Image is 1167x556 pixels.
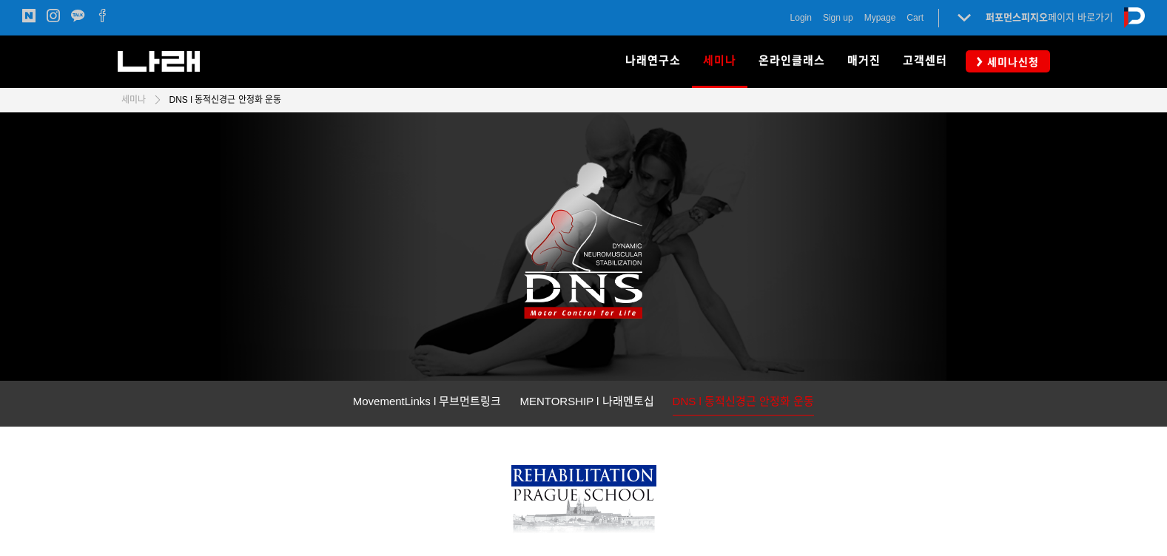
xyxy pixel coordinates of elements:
[519,392,653,415] a: MENTORSHIP l 나래멘토십
[673,392,815,416] a: DNS l 동적신경근 안정화 운동
[353,395,502,407] span: MovementLinks l 무브먼트링크
[986,12,1048,23] strong: 퍼포먼스피지오
[864,10,896,25] a: Mypage
[162,92,281,107] a: DNS l 동적신경근 안정화 운동
[986,12,1113,23] a: 퍼포먼스피지오페이지 바로가기
[836,35,892,87] a: 매거진
[625,54,681,67] span: 나래연구소
[983,55,1039,69] span: 세미나신청
[747,35,836,87] a: 온라인클래스
[892,35,958,87] a: 고객센터
[823,10,853,25] a: Sign up
[673,395,815,407] span: DNS l 동적신경근 안정화 운동
[519,395,653,407] span: MENTORSHIP l 나래멘토십
[903,54,947,67] span: 고객센터
[759,54,825,67] span: 온라인클래스
[614,35,692,87] a: 나래연구소
[121,92,146,107] a: 세미나
[790,10,812,25] a: Login
[121,95,146,105] span: 세미나
[169,95,281,105] span: DNS l 동적신경근 안정화 운동
[847,54,881,67] span: 매거진
[692,35,747,87] a: 세미나
[966,50,1050,72] a: 세미나신청
[907,10,924,25] a: Cart
[703,49,736,72] span: 세미나
[353,392,502,415] a: MovementLinks l 무브먼트링크
[511,465,656,541] img: 7bd3899b73cc6.png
